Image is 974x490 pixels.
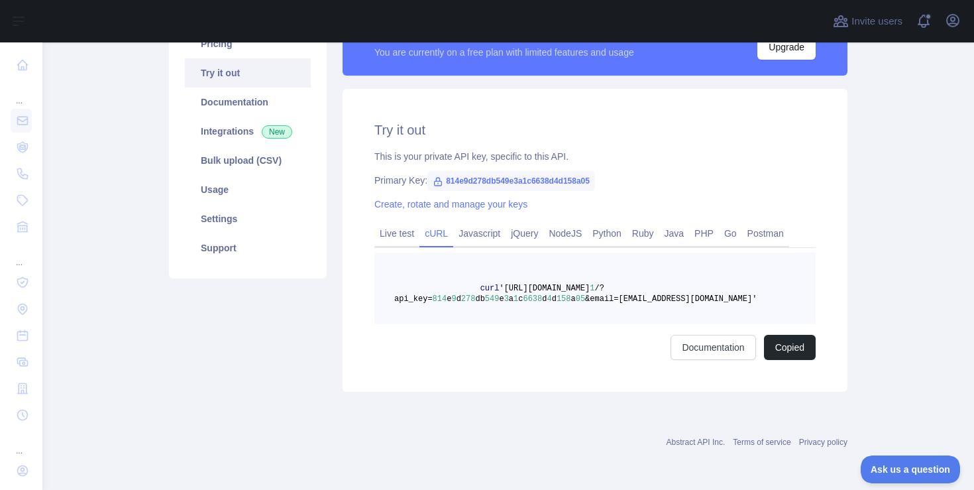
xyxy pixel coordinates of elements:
span: c [518,294,523,304]
span: 278 [461,294,476,304]
span: &email=[EMAIL_ADDRESS][DOMAIN_NAME]' [585,294,757,304]
span: 158 [557,294,571,304]
span: d [542,294,547,304]
a: Python [587,223,627,244]
a: Terms of service [733,438,790,447]
button: Upgrade [757,34,816,60]
span: e [447,294,451,304]
a: NodeJS [543,223,587,244]
span: d [457,294,461,304]
div: ... [11,80,32,106]
a: Settings [185,204,311,233]
span: e [499,294,504,304]
span: 1 [590,284,594,293]
button: Copied [764,335,816,360]
span: 549 [485,294,500,304]
span: a [509,294,514,304]
h2: Try it out [374,121,816,139]
div: Primary Key: [374,174,816,187]
div: ... [11,430,32,456]
a: Documentation [185,88,311,117]
span: d [552,294,557,304]
a: Ruby [627,223,659,244]
a: cURL [419,223,453,244]
a: Try it out [185,58,311,88]
span: 6638 [523,294,542,304]
iframe: Toggle Customer Support [861,456,961,483]
a: Java [659,223,690,244]
button: Invite users [830,11,905,32]
span: a [571,294,576,304]
a: Privacy policy [799,438,847,447]
a: Abstract API Inc. [667,438,726,447]
a: Integrations New [185,117,311,146]
a: Javascript [453,223,506,244]
a: PHP [689,223,719,244]
span: 9 [451,294,456,304]
a: Pricing [185,29,311,58]
a: Create, rotate and manage your keys [374,199,527,210]
div: ... [11,241,32,268]
span: Invite users [851,14,902,29]
span: 814 [433,294,447,304]
a: jQuery [506,223,543,244]
span: 05 [576,294,585,304]
span: '[URL][DOMAIN_NAME] [499,284,590,293]
span: 3 [504,294,509,304]
span: 1 [514,294,518,304]
a: Support [185,233,311,263]
span: 814e9d278db549e3a1c6638d4d158a05 [427,171,595,191]
a: Documentation [671,335,755,360]
span: New [262,125,292,139]
div: You are currently on a free plan with limited features and usage [374,46,634,59]
a: Bulk upload (CSV) [185,146,311,175]
a: Postman [742,223,789,244]
a: Usage [185,175,311,204]
span: curl [480,284,500,293]
a: Live test [374,223,419,244]
div: This is your private API key, specific to this API. [374,150,816,163]
a: Go [719,223,742,244]
span: 4 [547,294,551,304]
span: db [475,294,484,304]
